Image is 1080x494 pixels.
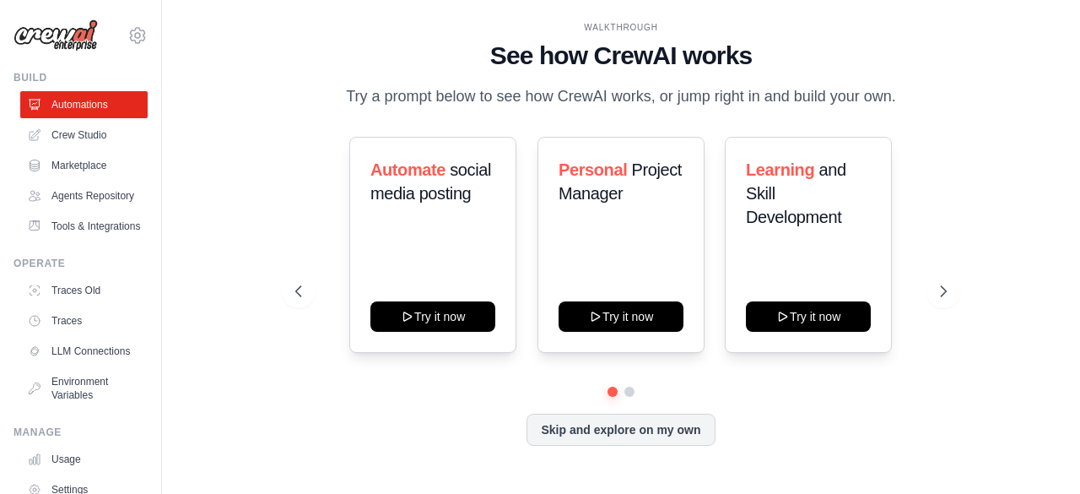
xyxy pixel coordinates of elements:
[13,71,148,84] div: Build
[20,122,148,149] a: Crew Studio
[20,91,148,118] a: Automations
[295,21,946,34] div: WALKTHROUGH
[13,19,98,52] img: Logo
[20,213,148,240] a: Tools & Integrations
[13,257,148,270] div: Operate
[370,160,491,203] span: social media posting
[20,307,148,334] a: Traces
[295,41,946,71] h1: See how CrewAI works
[746,160,814,179] span: Learning
[20,446,148,473] a: Usage
[20,277,148,304] a: Traces Old
[337,84,904,109] p: Try a prompt below to see how CrewAI works, or jump right in and build your own.
[526,414,715,446] button: Skip and explore on my own
[13,426,148,439] div: Manage
[20,152,148,179] a: Marketplace
[559,160,627,179] span: Personal
[746,301,871,332] button: Try it now
[559,160,682,203] span: Project Manager
[746,160,846,226] span: and Skill Development
[20,182,148,209] a: Agents Repository
[559,301,683,332] button: Try it now
[20,338,148,365] a: LLM Connections
[370,160,445,179] span: Automate
[20,368,148,409] a: Environment Variables
[370,301,495,332] button: Try it now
